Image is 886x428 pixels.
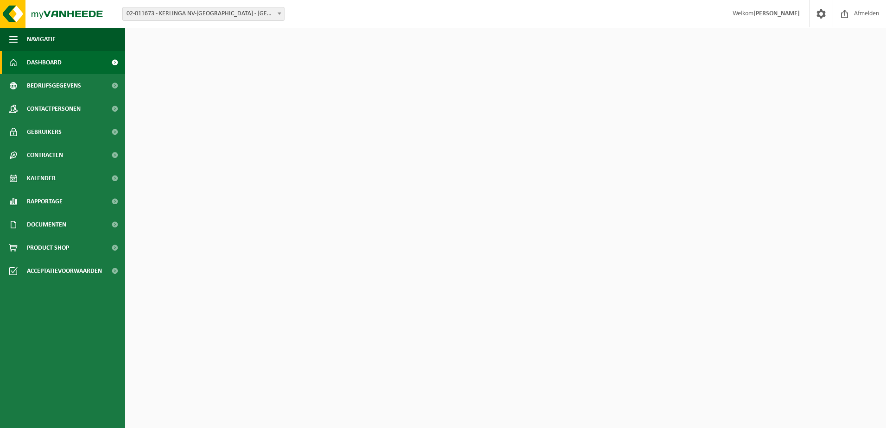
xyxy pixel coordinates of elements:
[27,167,56,190] span: Kalender
[27,259,102,283] span: Acceptatievoorwaarden
[122,7,285,21] span: 02-011673 - KERLINGA NV-MERCATORPARK - WENDUINE
[27,97,81,120] span: Contactpersonen
[753,10,800,17] strong: [PERSON_NAME]
[27,144,63,167] span: Contracten
[27,236,69,259] span: Product Shop
[27,28,56,51] span: Navigatie
[27,51,62,74] span: Dashboard
[27,213,66,236] span: Documenten
[27,190,63,213] span: Rapportage
[27,74,81,97] span: Bedrijfsgegevens
[123,7,284,20] span: 02-011673 - KERLINGA NV-MERCATORPARK - WENDUINE
[27,120,62,144] span: Gebruikers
